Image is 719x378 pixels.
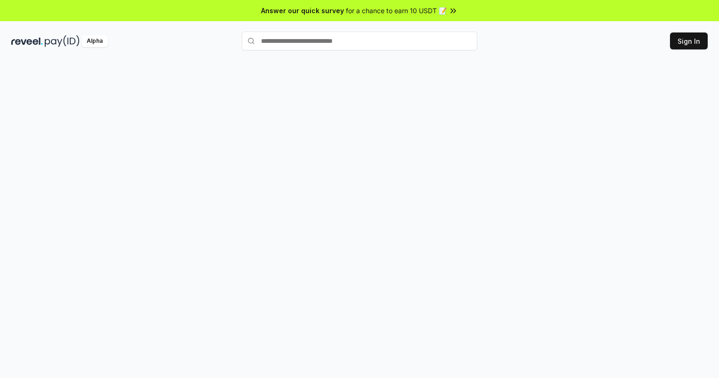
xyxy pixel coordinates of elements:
span: for a chance to earn 10 USDT 📝 [346,6,447,16]
img: reveel_dark [11,35,43,47]
span: Answer our quick survey [261,6,344,16]
img: pay_id [45,35,80,47]
div: Alpha [82,35,108,47]
button: Sign In [670,32,708,49]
